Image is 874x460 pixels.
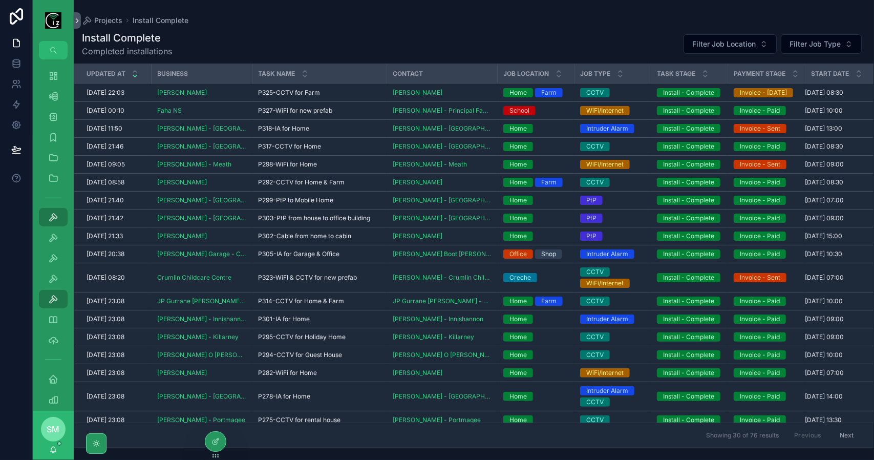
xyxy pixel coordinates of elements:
span: [DATE] 09:00 [805,214,844,222]
a: Invoice - Paid [734,332,799,342]
span: P325-CCTV for Farm [258,89,320,97]
span: Filter Job Location [692,39,756,49]
div: Invoice - Sent [740,273,780,282]
a: [PERSON_NAME] [393,232,442,240]
span: P302-Cable from home to cabin [258,232,351,240]
a: Intruder Alarm [580,249,645,259]
a: P301-IA for Home [258,315,380,323]
span: [DATE] 08:30 [805,89,843,97]
a: [PERSON_NAME] [393,89,442,97]
a: Crumlin Childcare Centre [157,274,231,282]
div: Home [509,124,527,133]
span: [DATE] 08:58 [87,178,124,186]
button: Select Button [684,34,777,54]
a: [PERSON_NAME] - Crumlin Childcare [393,274,491,282]
a: P318-IA for Home [258,124,380,133]
a: [PERSON_NAME] - [GEOGRAPHIC_DATA] [393,214,491,222]
a: Home [503,332,568,342]
a: Install - Complete [657,232,721,241]
span: [PERSON_NAME] - Meath [393,160,467,169]
a: P295-CCTV for Holiday Home [258,333,380,341]
a: [PERSON_NAME] [157,232,246,240]
span: [PERSON_NAME] - [GEOGRAPHIC_DATA] [393,196,491,204]
span: P314-CCTV for Home & Farm [258,297,344,305]
div: Invoice - Sent [740,160,780,169]
div: Invoice - Paid [740,315,780,324]
a: [PERSON_NAME] [393,232,491,240]
div: PtP [586,196,596,205]
div: Invoice - Paid [740,214,780,223]
div: Invoice - Paid [740,332,780,342]
a: Invoice - Paid [734,214,799,223]
div: Creche [509,273,531,282]
span: [DATE] 21:42 [87,214,123,222]
a: Install - Complete [657,124,721,133]
a: Invoice - Paid [734,297,799,306]
span: [DATE] 22:03 [87,89,124,97]
span: [PERSON_NAME] - [GEOGRAPHIC_DATA] [157,214,246,222]
span: P295-CCTV for Holiday Home [258,333,346,341]
span: [DATE] 11:50 [87,124,122,133]
a: CCTV [580,178,645,187]
span: [DATE] 15:00 [805,232,842,240]
a: [PERSON_NAME] - Innishannon [393,315,483,323]
a: WiFi/Internet [580,160,645,169]
a: P325-CCTV for Farm [258,89,380,97]
div: Home [509,214,527,223]
a: [PERSON_NAME] [157,178,246,186]
a: [DATE] 07:00 [805,274,869,282]
a: [DATE] 09:00 [805,214,869,222]
a: Install - Complete [657,88,721,97]
span: [DATE] 07:00 [805,274,844,282]
span: P305-IA for Garage & Office [258,250,339,258]
span: [DATE] 21:40 [87,196,124,204]
span: Faha NS [157,107,182,115]
a: CCTV [580,88,645,97]
a: [PERSON_NAME] - [GEOGRAPHIC_DATA] [157,196,246,204]
a: [PERSON_NAME] - Meath [157,160,231,169]
div: Invoice - Paid [740,142,780,151]
div: CCTV [586,142,604,151]
div: CCTV [586,332,604,342]
span: [DATE] 08:20 [87,274,125,282]
a: [PERSON_NAME] Boot [PERSON_NAME] Jnr - Cahersiveen [393,250,491,258]
div: Install - Complete [663,106,714,115]
div: Farm [541,297,557,306]
span: [PERSON_NAME] - Innishannon [157,315,246,323]
a: PtP [580,214,645,223]
span: [DATE] 09:00 [805,315,844,323]
div: Install - Complete [663,315,714,324]
a: Install - Complete [657,142,721,151]
span: Projects [94,15,122,26]
div: CCTV [586,267,604,277]
a: Invoice - Sent [734,160,799,169]
a: PtP [580,232,645,241]
a: CCTV [580,142,645,151]
a: Home [503,214,568,223]
div: Home [509,178,527,187]
div: CCTV [586,350,604,360]
a: Install - Complete [657,196,721,205]
a: School [503,106,568,115]
a: [PERSON_NAME] [393,178,491,186]
div: Install - Complete [663,124,714,133]
a: [DATE] 22:03 [87,89,145,97]
span: [DATE] 09:00 [805,333,844,341]
a: [PERSON_NAME] - [GEOGRAPHIC_DATA] [393,142,491,151]
a: Home [503,232,568,241]
a: [PERSON_NAME] [157,89,207,97]
a: [PERSON_NAME] - Principal Faha NS [393,107,491,115]
span: JP Gurrane [PERSON_NAME] - Ohermong [157,297,246,305]
span: [DATE] 07:00 [805,196,844,204]
a: P292-CCTV for Home & Farm [258,178,380,186]
div: Invoice - Paid [740,196,780,205]
a: [DATE] 23:08 [87,315,145,323]
a: P305-IA for Garage & Office [258,250,380,258]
